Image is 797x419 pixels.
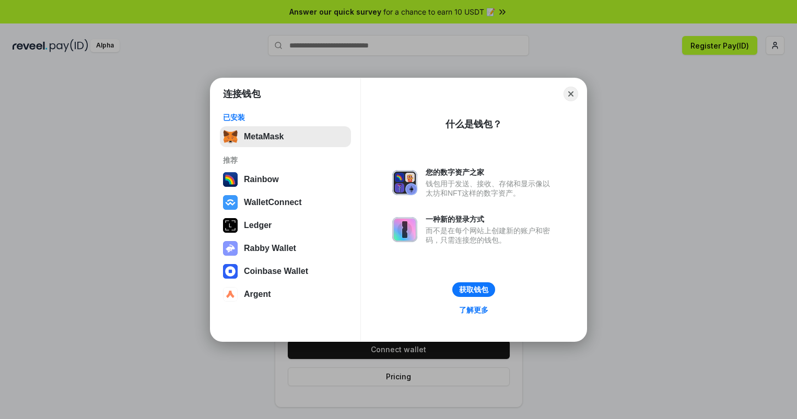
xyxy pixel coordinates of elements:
img: svg+xml,%3Csvg%20xmlns%3D%22http%3A%2F%2Fwww.w3.org%2F2000%2Fsvg%22%20width%3D%2228%22%20height%3... [223,218,238,233]
img: svg+xml,%3Csvg%20xmlns%3D%22http%3A%2F%2Fwww.w3.org%2F2000%2Fsvg%22%20fill%3D%22none%22%20viewBox... [392,170,417,195]
div: Argent [244,290,271,299]
button: Rabby Wallet [220,238,351,259]
button: 获取钱包 [452,282,495,297]
button: Ledger [220,215,351,236]
img: svg+xml,%3Csvg%20width%3D%2228%22%20height%3D%2228%22%20viewBox%3D%220%200%2028%2028%22%20fill%3D... [223,264,238,279]
div: 推荐 [223,155,348,165]
img: svg+xml,%3Csvg%20fill%3D%22none%22%20height%3D%2233%22%20viewBox%3D%220%200%2035%2033%22%20width%... [223,129,238,144]
div: WalletConnect [244,198,302,207]
div: 一种新的登录方式 [426,214,555,224]
div: 已安装 [223,113,348,122]
button: MetaMask [220,126,351,147]
button: WalletConnect [220,192,351,213]
img: svg+xml,%3Csvg%20xmlns%3D%22http%3A%2F%2Fwww.w3.org%2F2000%2Fsvg%22%20fill%3D%22none%22%20viewBox... [223,241,238,256]
div: Rabby Wallet [244,244,296,253]
button: Rainbow [220,169,351,190]
div: 什么是钱包？ [446,118,502,130]
button: Argent [220,284,351,305]
img: svg+xml,%3Csvg%20xmlns%3D%22http%3A%2F%2Fwww.w3.org%2F2000%2Fsvg%22%20fill%3D%22none%22%20viewBox... [392,217,417,242]
div: 钱包用于发送、接收、存储和显示像以太坊和NFT这样的数字资产。 [426,179,555,198]
button: Coinbase Wallet [220,261,351,282]
div: 获取钱包 [459,285,488,294]
div: 而不是在每个网站上创建新的账户和密码，只需连接您的钱包。 [426,226,555,245]
div: Rainbow [244,175,279,184]
img: svg+xml,%3Csvg%20width%3D%22120%22%20height%3D%22120%22%20viewBox%3D%220%200%20120%20120%22%20fil... [223,172,238,187]
a: 了解更多 [453,303,495,317]
div: 您的数字资产之家 [426,167,555,177]
div: MetaMask [244,132,284,141]
div: Coinbase Wallet [244,267,308,276]
div: Ledger [244,221,272,230]
img: svg+xml,%3Csvg%20width%3D%2228%22%20height%3D%2228%22%20viewBox%3D%220%200%2028%2028%22%20fill%3D... [223,195,238,210]
h1: 连接钱包 [223,88,261,100]
div: 了解更多 [459,305,488,315]
img: svg+xml,%3Csvg%20width%3D%2228%22%20height%3D%2228%22%20viewBox%3D%220%200%2028%2028%22%20fill%3D... [223,287,238,302]
button: Close [564,87,578,101]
